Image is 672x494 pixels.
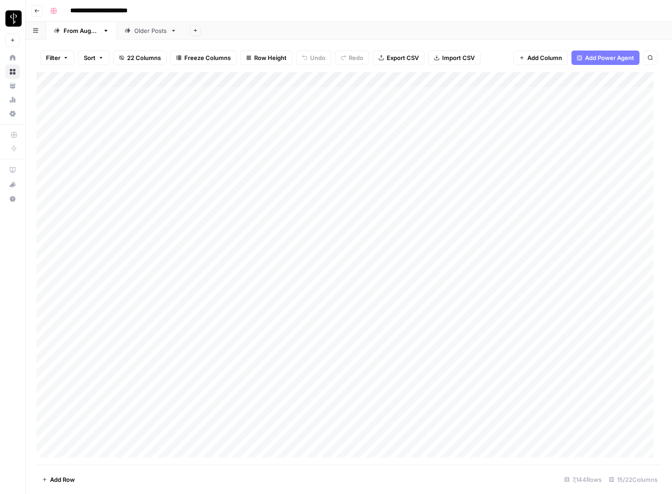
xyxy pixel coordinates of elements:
[442,53,475,62] span: Import CSV
[513,51,568,65] button: Add Column
[561,472,605,487] div: 7,144 Rows
[50,475,75,484] span: Add Row
[113,51,167,65] button: 22 Columns
[527,53,562,62] span: Add Column
[84,53,96,62] span: Sort
[5,177,20,192] button: What's new?
[46,22,117,40] a: From [DATE]
[40,51,74,65] button: Filter
[127,53,161,62] span: 22 Columns
[571,51,640,65] button: Add Power Agent
[5,7,20,30] button: Workspace: LP Production Workloads
[5,163,20,177] a: AirOps Academy
[335,51,369,65] button: Redo
[5,106,20,121] a: Settings
[46,53,60,62] span: Filter
[37,472,80,487] button: Add Row
[5,78,20,93] a: Your Data
[117,22,184,40] a: Older Posts
[64,26,99,35] div: From [DATE]
[240,51,293,65] button: Row Height
[5,10,22,27] img: LP Production Workloads Logo
[78,51,110,65] button: Sort
[254,53,287,62] span: Row Height
[428,51,480,65] button: Import CSV
[605,472,661,487] div: 15/22 Columns
[349,53,363,62] span: Redo
[373,51,425,65] button: Export CSV
[387,53,419,62] span: Export CSV
[585,53,634,62] span: Add Power Agent
[5,65,20,79] a: Browse
[170,51,237,65] button: Freeze Columns
[5,92,20,107] a: Usage
[5,192,20,206] button: Help + Support
[296,51,331,65] button: Undo
[6,178,19,191] div: What's new?
[184,53,231,62] span: Freeze Columns
[5,51,20,65] a: Home
[310,53,325,62] span: Undo
[134,26,167,35] div: Older Posts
